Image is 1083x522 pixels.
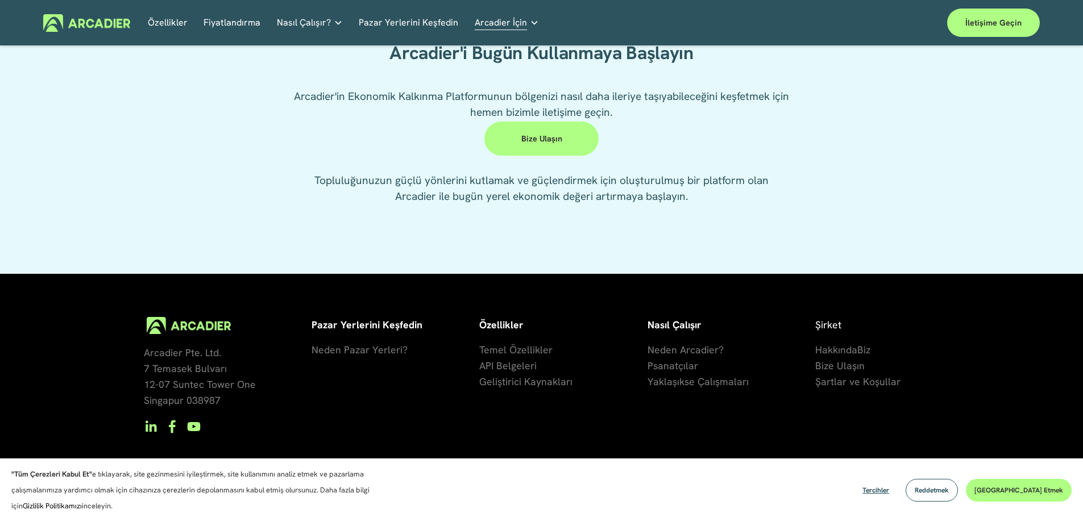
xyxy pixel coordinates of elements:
font: Bize Ulaşın [815,359,865,372]
font: Yaklaşık [648,375,684,388]
font: e tıklayarak [92,469,130,479]
button: Reddetmek [906,479,958,502]
iframe: Sohbet Widget'ı [1026,467,1083,522]
a: klasör açılır menüsü [277,14,343,32]
font: Bize Ulaşın [521,133,562,144]
font: P [648,359,653,372]
font: Şirket [815,318,841,331]
a: API Belgeleri [479,358,537,374]
font: Nasıl Çalışır [648,318,702,331]
font: Arcadier'i Bugün Kullanmaya Başlayın [389,41,693,65]
a: Özellikler [148,14,188,32]
font: sanatçılar [653,359,698,372]
a: Bize Ulaşın [815,358,865,374]
a: P [648,358,653,374]
font: Pazar Yerlerini Keşfedin [359,16,458,28]
font: inceleyin [82,501,111,511]
font: 12-07 Suntec Tower One [144,378,256,391]
font: Arcadier Pte. Ltd. [144,346,221,359]
a: sanatçılar [653,358,698,374]
font: Özellikler [479,318,524,331]
font: Arcadier'in Ekonomik Kalkınma Platformunun bölgenizi nasıl daha ileriye taşıyabileceğini keşfetme... [294,89,792,119]
font: Özellikler [148,16,188,28]
font: Fiyatlandırma [204,16,260,28]
font: Neden Pazar Yerleri? [312,343,408,356]
font: Neden Arcadier? [648,343,724,356]
font: Reddetmek [915,486,949,495]
a: Pazar Yerlerini Keşfedin [359,14,458,32]
a: Yaklaşık [648,374,684,390]
font: Şartlar ve Koşullar [815,375,901,388]
font: Hakkında [815,343,857,356]
a: Gizlilik Politikamızı [23,501,82,511]
a: klasör açılır menüsü [475,14,539,32]
a: Hakkında [815,342,857,358]
a: Temel Özellikler [479,342,553,358]
font: Temel Özellikler [479,343,553,356]
button: [GEOGRAPHIC_DATA] etmek [966,479,1072,502]
button: Tercihler [854,479,898,502]
font: "Tüm Çerezleri Kabul Et" [11,469,92,479]
a: İletişime geçin [947,9,1040,37]
img: Arcadier [43,14,130,32]
a: Şartlar ve Koşullar [815,374,901,390]
a: Fiyatlandırma [204,14,260,32]
font: © 2024 Arcadier. Tüm hakları saklıdır. [144,456,313,469]
a: Geliştirici Kaynakları [479,374,572,390]
font: Biz [857,343,870,356]
font: Nasıl Çalışır? [277,16,331,28]
font: Pazar Yerlerini Keşfedin [312,318,422,331]
a: Bize Ulaşın [484,122,599,156]
a: Neden Pazar Yerleri? [312,342,408,358]
font: Arcadier İçin [475,16,527,28]
font: , site gezinmesini iyileştirmek, site kullanımını analiz etmek ve pazarlama çalışmalarımıza yardı... [11,469,370,511]
font: Topluluğunuzun güçlü yönlerini kutlamak ve güçlendirmek için oluşturulmuş bir platform olan Arcad... [314,173,771,203]
font: İletişime geçin [965,18,1022,28]
font: Tercihler [862,486,889,495]
font: Geliştirici Kaynakları [479,375,572,388]
font: . [111,501,113,511]
a: LinkedIn [144,420,157,433]
a: se Çalışmaları [684,374,749,390]
font: Singapur 038987 [144,394,221,407]
font: 7 Temasek Bulvarı [144,362,227,375]
font: API Belgeleri [479,359,537,372]
font: [GEOGRAPHIC_DATA] etmek [974,486,1063,495]
div: Sohbet Aracı [1026,467,1083,522]
a: Facebook [165,420,179,433]
font: se Çalışmaları [684,375,749,388]
a: YouTube [187,420,201,433]
a: Neden Arcadier? [648,342,724,358]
